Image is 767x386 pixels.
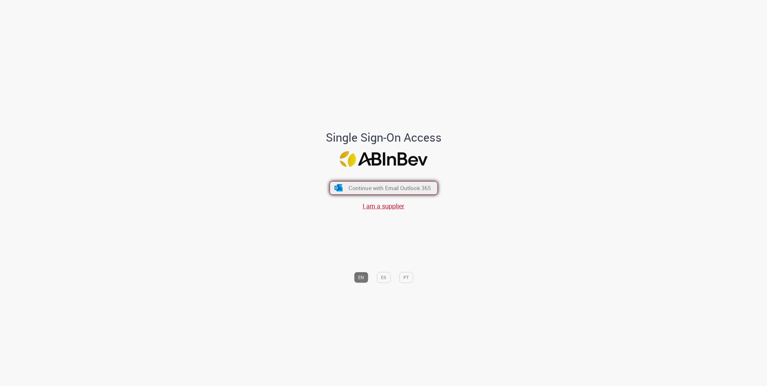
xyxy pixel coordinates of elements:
button: ES [377,272,391,283]
button: EN [354,272,368,283]
span: Continue with Email Outlook 365 [349,184,431,192]
button: PT [399,272,413,283]
img: Logo ABInBev [340,151,427,167]
button: ícone Azure/Microsoft 360 Continue with Email Outlook 365 [330,181,438,195]
h1: Single Sign-On Access [295,131,473,144]
img: ícone Azure/Microsoft 360 [334,185,343,192]
a: I am a supplier [363,202,404,210]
